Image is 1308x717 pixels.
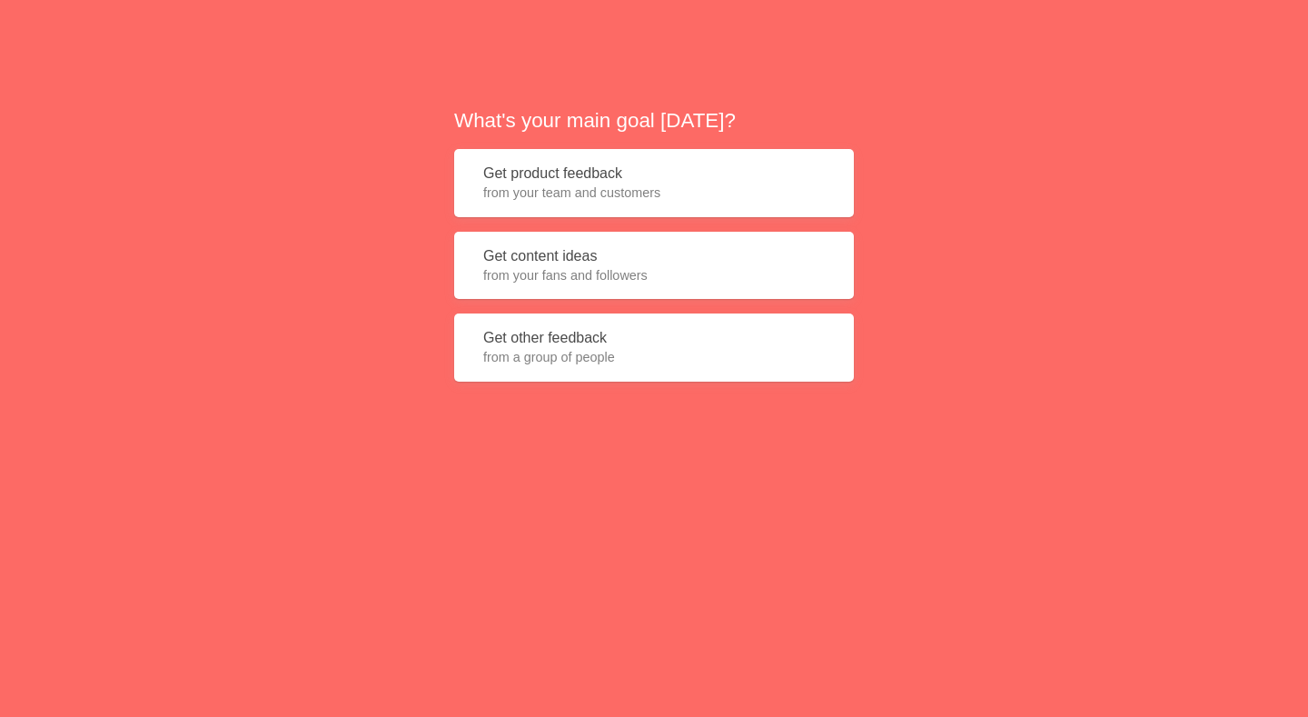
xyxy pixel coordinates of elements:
[454,106,854,134] h2: What's your main goal [DATE]?
[454,232,854,300] button: Get content ideasfrom your fans and followers
[483,266,825,284] span: from your fans and followers
[483,348,825,366] span: from a group of people
[454,149,854,217] button: Get product feedbackfrom your team and customers
[483,184,825,202] span: from your team and customers
[454,314,854,382] button: Get other feedbackfrom a group of people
